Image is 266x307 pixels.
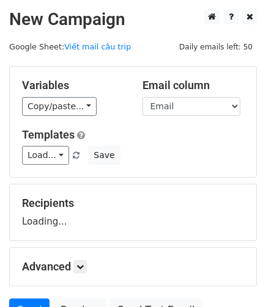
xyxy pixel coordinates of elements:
[64,42,131,51] a: Viết mail câu trip
[22,197,244,228] div: Loading...
[22,97,97,116] a: Copy/paste...
[142,79,245,92] h5: Email column
[175,40,257,54] span: Daily emails left: 50
[9,42,131,51] small: Google Sheet:
[9,9,257,30] h2: New Campaign
[22,260,244,273] h5: Advanced
[175,42,257,51] a: Daily emails left: 50
[22,128,75,141] a: Templates
[22,79,124,92] h5: Variables
[22,197,244,210] h5: Recipients
[88,146,120,165] button: Save
[22,146,69,165] a: Load...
